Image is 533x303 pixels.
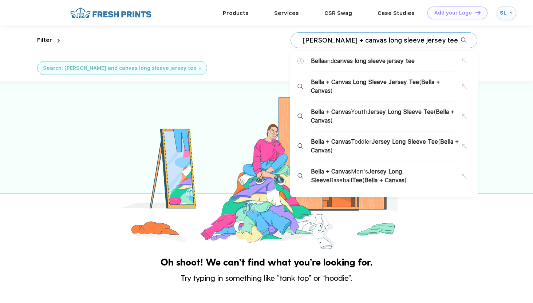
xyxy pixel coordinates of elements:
[388,79,407,85] span: Jersey
[311,137,462,155] span: Toddler ( )
[311,79,324,85] span: Bella
[385,177,404,184] span: Canvas
[301,36,461,44] input: Search products for brands, styles, seasons etc...
[451,108,454,115] span: +
[379,177,383,184] span: +
[297,84,303,89] img: desktop_search_2.svg
[406,57,415,64] span: tee
[353,79,366,85] span: Long
[68,7,154,19] img: fo%20logo%202.webp
[475,11,481,15] img: DT
[403,108,422,115] span: Sleeve
[434,10,472,16] div: Add your Logo
[58,39,60,43] img: dropdown.png
[199,67,201,70] img: filter_cancel.svg
[311,167,462,185] span: Men's Baseball ( )
[355,57,366,64] span: long
[311,117,331,124] span: Canvas
[462,174,467,179] img: copy_suggestion.svg
[223,10,249,16] a: Products
[311,108,462,125] span: Youth ( )
[311,87,331,94] span: Canvas
[436,79,440,85] span: +
[407,138,426,145] span: Sleeve
[297,173,303,179] img: desktop_search_2.svg
[428,138,438,145] span: Tee
[331,79,351,85] span: Canvas
[461,37,466,43] img: desktop_search_2.svg
[392,138,406,145] span: Long
[311,108,324,115] span: Bella
[331,168,351,175] span: Canvas
[500,10,508,16] div: SL
[297,143,303,149] img: desktop_search_2.svg
[311,78,462,95] span: ( )
[510,11,513,14] img: arrow_down_blue.svg
[326,108,329,115] span: +
[297,58,304,64] img: search_history.svg
[274,10,299,16] a: Services
[326,138,329,145] span: +
[387,57,404,64] span: jersey
[388,168,402,175] span: Long
[462,144,467,149] img: copy_suggestion.svg
[334,57,353,64] span: canvas
[37,36,52,44] div: Filter
[331,138,351,145] span: Canvas
[368,168,387,175] span: Jersey
[364,177,378,184] span: Bella
[43,64,197,72] div: Search: [PERSON_NAME] and canvas long sleeve jersey tee
[311,57,324,64] span: Bella
[409,79,419,85] span: Tee
[311,138,324,145] span: Bella
[368,57,386,64] span: sleeve
[440,138,453,145] span: Bella
[324,10,352,16] a: CSR Swag
[326,168,329,175] span: +
[436,108,449,115] span: Bella
[423,108,434,115] span: Tee
[297,113,303,119] img: desktop_search_2.svg
[462,59,467,63] img: copy_suggestion.svg
[367,108,386,115] span: Jersey
[388,108,401,115] span: Long
[455,138,459,145] span: +
[421,79,434,85] span: Bella
[462,84,467,89] img: copy_suggestion.svg
[372,138,390,145] span: Jersey
[311,57,415,65] span: and
[311,177,329,184] span: Sleeve
[352,177,362,184] span: Tee
[311,168,324,175] span: Bella
[326,79,329,85] span: +
[368,79,387,85] span: Sleeve
[331,108,351,115] span: Canvas
[462,114,467,119] img: copy_suggestion.svg
[311,147,331,154] span: Canvas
